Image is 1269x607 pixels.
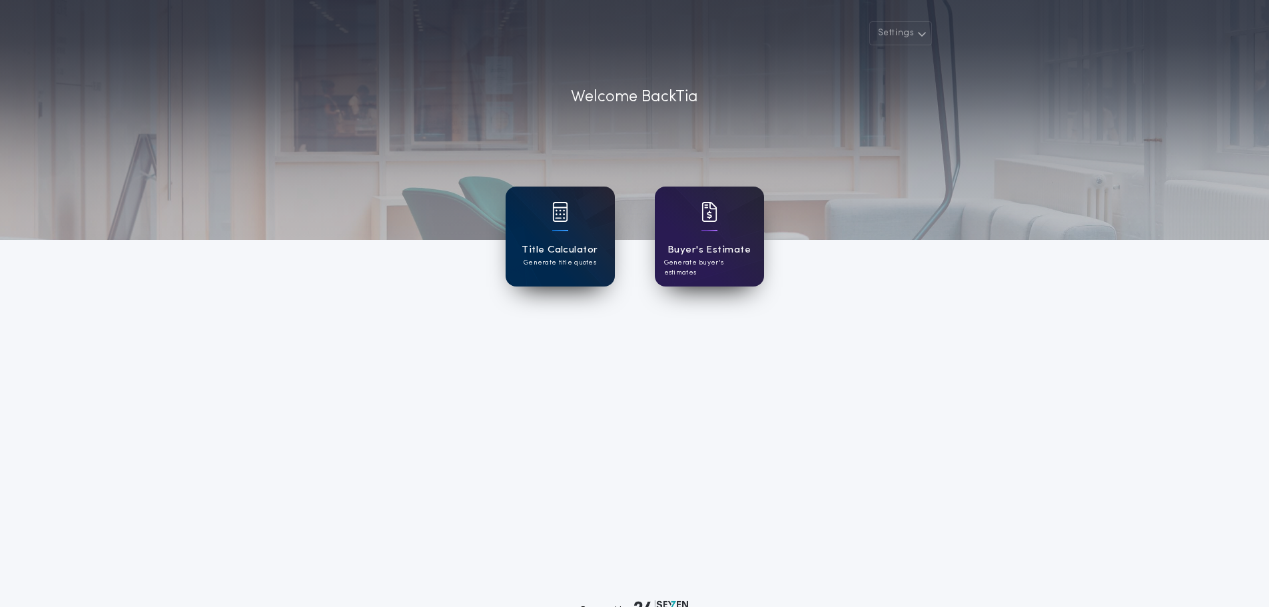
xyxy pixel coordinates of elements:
[701,202,717,222] img: card icon
[571,85,698,109] p: Welcome Back Tia
[869,21,932,45] button: Settings
[506,187,615,287] a: card iconTitle CalculatorGenerate title quotes
[552,202,568,222] img: card icon
[655,187,764,287] a: card iconBuyer's EstimateGenerate buyer's estimates
[522,243,598,258] h1: Title Calculator
[524,258,596,268] p: Generate title quotes
[664,258,755,278] p: Generate buyer's estimates
[667,243,751,258] h1: Buyer's Estimate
